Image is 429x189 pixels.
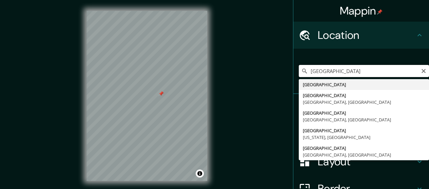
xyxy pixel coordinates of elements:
[303,81,425,88] div: [GEOGRAPHIC_DATA]
[303,110,425,116] div: [GEOGRAPHIC_DATA]
[293,94,429,121] div: Pins
[303,145,425,151] div: [GEOGRAPHIC_DATA]
[303,99,425,105] div: [GEOGRAPHIC_DATA], [GEOGRAPHIC_DATA]
[377,9,383,15] img: pin-icon.png
[299,65,429,77] input: Pick your city or area
[303,134,425,141] div: [US_STATE], [GEOGRAPHIC_DATA]
[340,4,383,18] h4: Mappin
[293,121,429,148] div: Style
[421,67,426,74] button: Clear
[293,22,429,49] div: Location
[196,169,204,178] button: Toggle attribution
[303,116,425,123] div: [GEOGRAPHIC_DATA], [GEOGRAPHIC_DATA]
[318,28,415,42] h4: Location
[86,11,207,181] canvas: Map
[303,151,425,158] div: [GEOGRAPHIC_DATA], [GEOGRAPHIC_DATA]
[303,92,425,99] div: [GEOGRAPHIC_DATA]
[293,148,429,175] div: Layout
[318,155,415,168] h4: Layout
[303,127,425,134] div: [GEOGRAPHIC_DATA]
